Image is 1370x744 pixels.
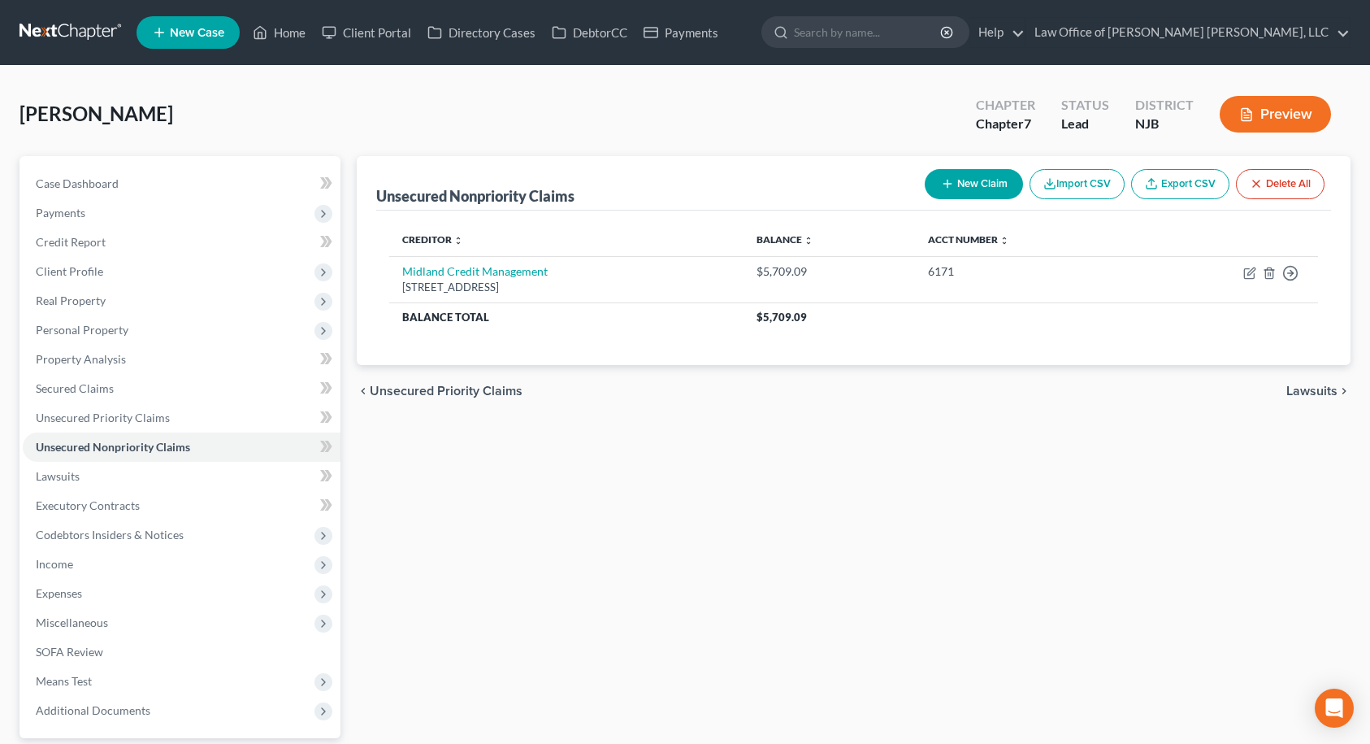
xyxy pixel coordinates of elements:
[402,264,548,278] a: Midland Credit Management
[1220,96,1331,133] button: Preview
[1024,115,1031,131] span: 7
[36,616,108,629] span: Miscellaneous
[1061,115,1109,133] div: Lead
[925,169,1023,199] button: New Claim
[1131,169,1229,199] a: Export CSV
[36,176,119,190] span: Case Dashboard
[36,235,106,249] span: Credit Report
[36,557,73,571] span: Income
[1337,385,1350,398] i: chevron_right
[314,18,419,47] a: Client Portal
[357,385,522,398] button: chevron_left Unsecured Priority Claims
[1026,18,1350,47] a: Law Office of [PERSON_NAME] [PERSON_NAME], LLC
[1030,169,1125,199] button: Import CSV
[635,18,726,47] a: Payments
[36,498,140,512] span: Executory Contracts
[36,645,103,659] span: SOFA Review
[1286,385,1350,398] button: Lawsuits chevron_right
[1135,96,1194,115] div: District
[453,236,463,246] i: unfold_more
[23,462,340,491] a: Lawsuits
[419,18,544,47] a: Directory Cases
[36,206,85,220] span: Payments
[36,352,126,366] span: Property Analysis
[36,294,106,307] span: Real Property
[1061,96,1109,115] div: Status
[36,586,82,600] span: Expenses
[402,280,731,295] div: [STREET_ADDRESS]
[1286,385,1337,398] span: Lawsuits
[402,233,463,246] a: Creditor unfold_more
[376,186,574,206] div: Unsecured Nonpriority Claims
[794,17,943,47] input: Search by name...
[36,528,184,542] span: Codebtors Insiders & Notices
[23,169,340,198] a: Case Dashboard
[757,311,807,324] span: $5,709.09
[928,263,1124,280] div: 6171
[757,233,813,246] a: Balance unfold_more
[757,263,902,280] div: $5,709.09
[170,27,224,39] span: New Case
[36,674,92,688] span: Means Test
[23,491,340,520] a: Executory Contracts
[23,374,340,403] a: Secured Claims
[389,302,744,332] th: Balance Total
[23,228,340,257] a: Credit Report
[36,323,128,337] span: Personal Property
[544,18,635,47] a: DebtorCC
[36,264,103,278] span: Client Profile
[976,115,1035,133] div: Chapter
[20,102,173,125] span: [PERSON_NAME]
[245,18,314,47] a: Home
[23,637,340,667] a: SOFA Review
[23,433,340,462] a: Unsecured Nonpriority Claims
[804,236,813,246] i: unfold_more
[23,403,340,433] a: Unsecured Priority Claims
[36,411,170,424] span: Unsecured Priority Claims
[36,440,190,454] span: Unsecured Nonpriority Claims
[23,345,340,374] a: Property Analysis
[928,233,1009,246] a: Acct Number unfold_more
[1135,115,1194,133] div: NJB
[36,703,150,717] span: Additional Documents
[1315,689,1354,728] div: Open Intercom Messenger
[357,385,370,398] i: chevron_left
[1236,169,1324,199] button: Delete All
[976,96,1035,115] div: Chapter
[970,18,1025,47] a: Help
[36,469,80,483] span: Lawsuits
[370,385,522,398] span: Unsecured Priority Claims
[36,381,114,395] span: Secured Claims
[999,236,1009,246] i: unfold_more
